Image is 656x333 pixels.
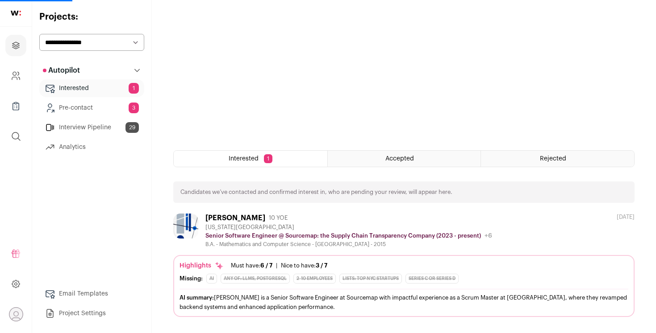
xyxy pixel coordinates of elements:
[39,119,144,136] a: Interview Pipeline29
[39,99,144,117] a: Pre-contact3
[231,262,327,269] ul: |
[173,214,198,238] img: cdfad02b125b203a2070b24e94df33de6aae4914bea29b2f634554128b0f18b3
[221,274,290,284] div: Any of: LLMs, PostgreSQL
[129,103,139,113] span: 3
[5,95,26,117] a: Company Lists
[481,151,634,167] a: Rejected
[405,274,459,284] div: Series C or Series D
[180,189,452,196] p: Candidates we’ve contacted and confirmed interest in, who are pending your review, will appear here.
[9,307,23,321] button: Open dropdown
[180,275,203,282] div: Missing:
[5,65,26,86] a: Company and ATS Settings
[485,233,492,239] span: +6
[385,156,414,162] span: Accepted
[260,263,272,268] span: 6 / 7
[173,214,635,317] a: [PERSON_NAME] 10 YOE [US_STATE][GEOGRAPHIC_DATA] Senior Software Engineer @ Sourcemap: the Supply...
[39,285,144,303] a: Email Templates
[231,262,272,269] div: Must have:
[205,232,481,239] p: Senior Software Engineer @ Sourcemap: the Supply Chain Transparency Company (2023 - present)
[180,261,224,270] div: Highlights
[39,138,144,156] a: Analytics
[5,35,26,56] a: Projects
[281,262,327,269] div: Nice to have:
[293,274,336,284] div: 2-10 employees
[129,83,139,94] span: 1
[39,62,144,79] button: Autopilot
[205,241,492,248] div: B.A. - Mathematics and Computer Science - [GEOGRAPHIC_DATA] - 2015
[125,122,139,133] span: 29
[316,263,327,268] span: 3 / 7
[269,214,288,222] span: 10 YOE
[206,274,217,284] div: AI
[540,156,566,162] span: Rejected
[205,214,265,222] div: [PERSON_NAME]
[39,79,144,97] a: Interested1
[180,295,214,300] span: AI summary:
[328,151,481,167] a: Accepted
[617,214,635,221] div: [DATE]
[339,274,402,284] div: Lists: Top NYC Startups
[180,293,628,312] div: [PERSON_NAME] is a Senior Software Engineer at Sourcemap with impactful experience as a Scrum Mas...
[43,65,80,76] p: Autopilot
[205,224,492,231] div: [US_STATE][GEOGRAPHIC_DATA]
[39,11,144,23] h2: Projects:
[11,11,21,16] img: wellfound-shorthand-0d5821cbd27db2630d0214b213865d53afaa358527fdda9d0ea32b1df1b89c2c.svg
[39,304,144,322] a: Project Settings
